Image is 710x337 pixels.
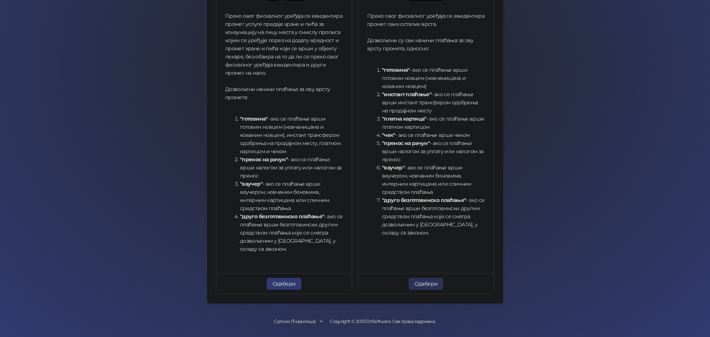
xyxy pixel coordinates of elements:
[225,12,343,258] div: Преко овог фискалног уређаја се евидентира промет услуге предаје хране и пића за конзумацију на л...
[240,156,288,163] strong: "пренос на рачун"
[240,155,343,180] li: - ако се плаћање врши налогом за уплату или налогом за пренос
[382,90,485,115] li: - ако се плаћање врши инстант трансфером одобрења на продајном месту
[382,91,431,98] strong: "инстант плаћање"
[382,164,485,196] li: - ако се плаћање врши ваучером, новчаним боновима, интерним картицама или сличним средством плаћања
[382,132,395,138] strong: "чек"
[409,278,444,290] button: Одабери
[240,115,343,155] li: - ако се плаћање врши готовим новцем (новчаницама и кованим новцем), инстант трансфером одобрења ...
[382,164,405,171] strong: "ваучер"
[382,67,410,73] strong: "готовина"
[382,139,485,164] li: - ако се плаћање врши налогом за уплату или налогом за пренос
[382,140,430,146] strong: "пренос на рачун"
[382,66,485,90] li: - ако се плаћање врши готовим новцем (новчаницама и кованим новцем)
[240,212,343,253] li: - ако се плаћање врши безготовински другим средством плаћања које се сматра дозвољеним у [GEOGRAP...
[240,115,268,122] strong: "готовина"
[382,115,485,131] li: - ако се плаћање врши платном картицом
[382,196,485,237] li: - ако се плаћање врши безготовински другим средством плаћања које се сматра дозвољеним у [GEOGRAP...
[240,181,263,187] strong: "ваучер"
[240,213,324,220] strong: "друго безготовинско плаћање"
[382,197,466,203] strong: "друго безготовинско плаћање"
[382,115,426,122] strong: "платна картица"
[240,180,343,212] li: - ако се плаћање врши ваучером, новчаним боновима, интерним картицама или сличним средством плаћања
[267,278,302,290] button: Одабери
[382,131,485,139] li: - ако се плаћање врши чеком
[274,318,315,325] div: Српски (Ћирилица)
[367,12,485,242] div: Преко овог фискалног уређаја се евидентира промет свих осталих врста. Дозвољени су сви начини пла...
